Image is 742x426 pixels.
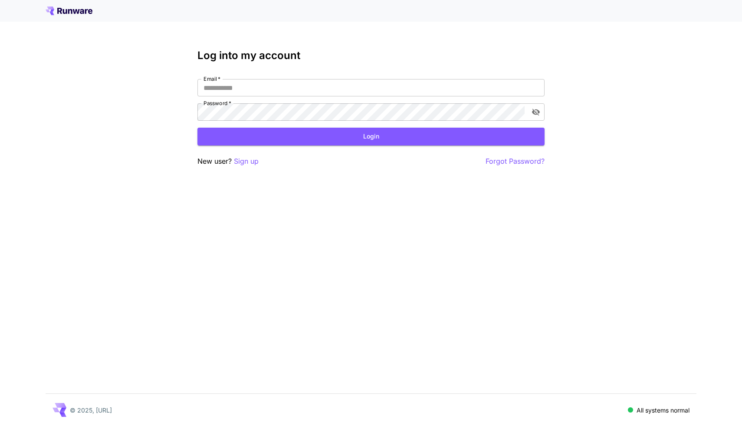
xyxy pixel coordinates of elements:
button: toggle password visibility [528,104,544,120]
p: All systems normal [637,406,689,415]
p: © 2025, [URL] [70,406,112,415]
button: Login [197,128,545,145]
button: Sign up [234,156,259,167]
h3: Log into my account [197,50,545,62]
label: Email [204,75,220,83]
label: Password [204,99,231,107]
button: Forgot Password? [486,156,545,167]
p: New user? [197,156,259,167]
